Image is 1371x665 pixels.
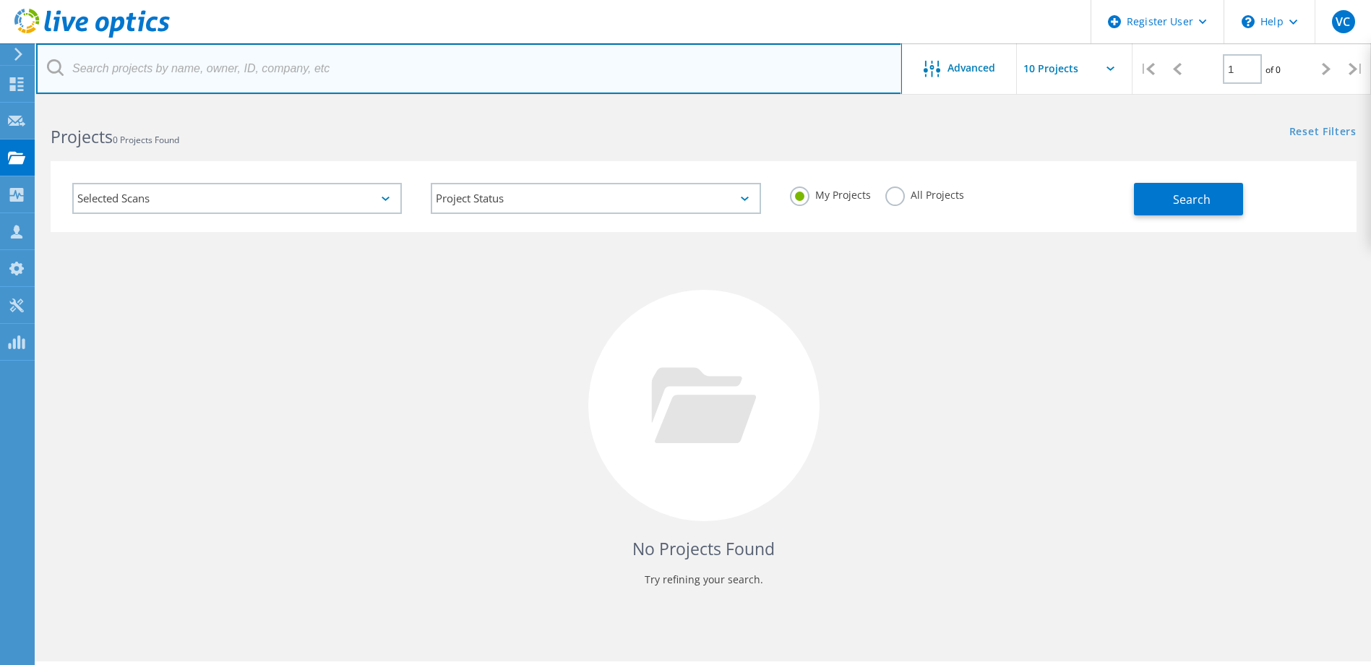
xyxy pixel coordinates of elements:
[1336,16,1350,27] span: VC
[1289,126,1357,139] a: Reset Filters
[65,537,1342,561] h4: No Projects Found
[65,568,1342,591] p: Try refining your search.
[51,125,113,148] b: Projects
[431,183,760,214] div: Project Status
[1173,192,1211,207] span: Search
[885,186,964,200] label: All Projects
[72,183,402,214] div: Selected Scans
[1265,64,1281,76] span: of 0
[1133,43,1162,95] div: |
[113,134,179,146] span: 0 Projects Found
[790,186,871,200] label: My Projects
[36,43,902,94] input: Search projects by name, owner, ID, company, etc
[947,63,995,73] span: Advanced
[14,30,170,40] a: Live Optics Dashboard
[1341,43,1371,95] div: |
[1242,15,1255,28] svg: \n
[1134,183,1243,215] button: Search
